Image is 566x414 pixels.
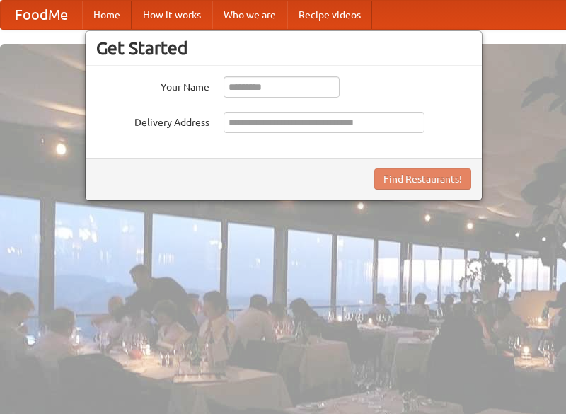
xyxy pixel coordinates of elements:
a: FoodMe [1,1,82,29]
a: Home [82,1,132,29]
a: Recipe videos [287,1,372,29]
label: Delivery Address [96,112,209,130]
label: Your Name [96,76,209,94]
a: Who we are [212,1,287,29]
a: How it works [132,1,212,29]
h3: Get Started [96,38,471,59]
button: Find Restaurants! [374,168,471,190]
